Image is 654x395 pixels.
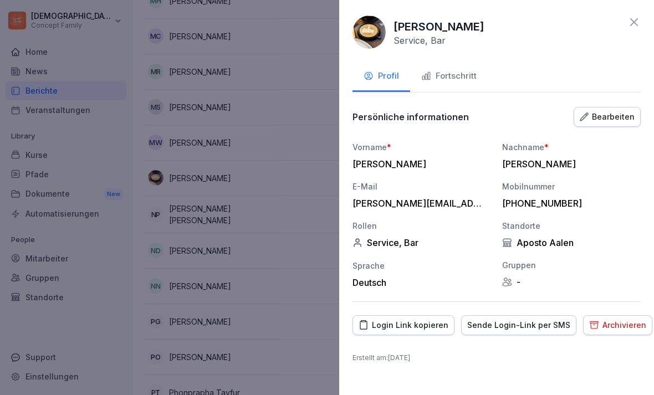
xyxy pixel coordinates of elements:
[502,141,641,153] div: Nachname
[352,220,491,232] div: Rollen
[352,141,491,153] div: Vorname
[394,18,484,35] p: [PERSON_NAME]
[352,111,469,122] p: Persönliche informationen
[359,319,448,331] div: Login Link kopieren
[502,237,641,248] div: Aposto Aalen
[502,259,641,271] div: Gruppen
[502,181,641,192] div: Mobilnummer
[352,181,491,192] div: E-Mail
[583,315,652,335] button: Archivieren
[352,16,386,49] img: ncs4ik78u58qhy2w94gn0fhz.png
[410,62,488,92] button: Fortschritt
[352,260,491,271] div: Sprache
[580,111,635,123] div: Bearbeiten
[394,35,446,46] p: Service, Bar
[502,276,641,288] div: -
[502,220,641,232] div: Standorte
[364,70,399,83] div: Profil
[352,158,486,170] div: [PERSON_NAME]
[352,198,486,209] div: [PERSON_NAME][EMAIL_ADDRESS][PERSON_NAME][DOMAIN_NAME]
[589,319,646,331] div: Archivieren
[352,62,410,92] button: Profil
[352,353,641,363] p: Erstellt am : [DATE]
[461,315,576,335] button: Sende Login-Link per SMS
[421,70,477,83] div: Fortschritt
[352,315,454,335] button: Login Link kopieren
[502,158,635,170] div: [PERSON_NAME]
[574,107,641,127] button: Bearbeiten
[352,237,491,248] div: Service, Bar
[502,198,635,209] div: [PHONE_NUMBER]
[467,319,570,331] div: Sende Login-Link per SMS
[352,277,491,288] div: Deutsch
